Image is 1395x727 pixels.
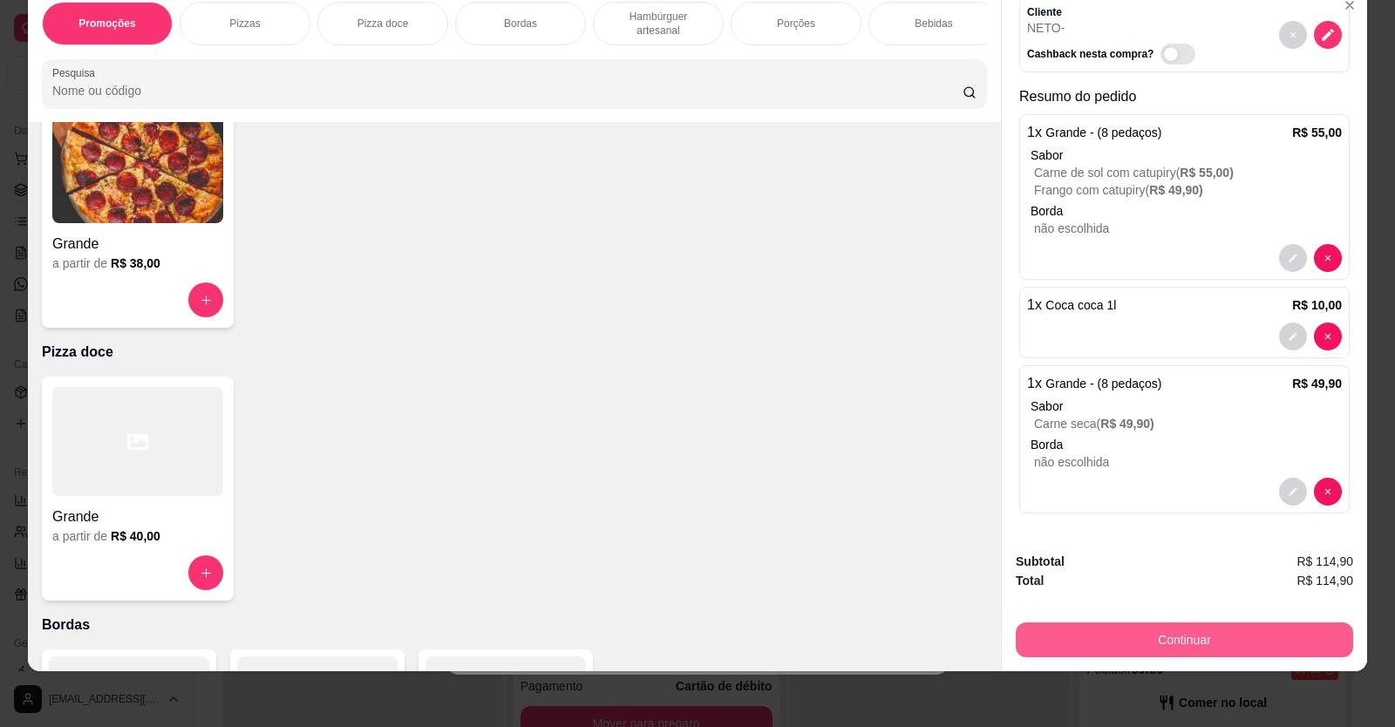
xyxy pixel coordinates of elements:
[1034,415,1342,432] p: Carne seca (
[1279,21,1307,49] button: decrease-product-quantity
[357,17,409,31] p: Pizza doce
[1016,574,1044,588] strong: Total
[1296,552,1353,571] span: R$ 114,90
[1031,436,1342,453] p: Borda
[1027,295,1116,316] p: 1 x
[1160,44,1202,65] label: Automatic updates
[1314,478,1342,506] button: decrease-product-quantity
[915,17,952,31] p: Bebidas
[1292,375,1342,392] p: R$ 49,90
[188,555,223,590] button: increase-product-quantity
[1045,377,1161,391] span: Grande - (8 pedaços)
[1045,298,1116,312] span: Coca coca 1l
[1279,478,1307,506] button: decrease-product-quantity
[1045,126,1161,139] span: Grande - (8 pedaços)
[1034,453,1342,471] p: não escolhida
[78,17,135,31] p: Promoções
[1314,323,1342,350] button: decrease-product-quantity
[608,10,709,37] p: Hambúrguer artesanal
[777,17,815,31] p: Porções
[1314,244,1342,272] button: decrease-product-quantity
[1027,122,1161,143] p: 1 x
[1031,202,1342,220] p: Borda
[1027,47,1153,61] p: Cashback nesta compra?
[1027,5,1202,19] p: Cliente
[1149,183,1203,197] span: R$ 49,90 )
[1034,181,1342,199] p: Frango com catupiry (
[111,255,160,272] h6: R$ 38,00
[1292,124,1342,141] p: R$ 55,00
[1314,21,1342,49] button: decrease-product-quantity
[52,527,223,545] div: a partir de
[42,615,987,635] p: Bordas
[52,65,101,80] label: Pesquisa
[1031,397,1342,415] div: Sabor
[52,506,223,527] h4: Grande
[229,17,260,31] p: Pizzas
[1180,166,1234,180] span: R$ 55,00 )
[1279,323,1307,350] button: decrease-product-quantity
[1100,417,1154,431] span: R$ 49,90 )
[1279,244,1307,272] button: decrease-product-quantity
[42,342,987,363] p: Pizza doce
[504,17,537,31] p: Bordas
[1016,622,1353,657] button: Continuar
[1027,373,1161,394] p: 1 x
[1031,146,1342,164] div: Sabor
[188,282,223,317] button: increase-product-quantity
[52,234,223,255] h4: Grande
[1034,164,1342,181] p: Carne de sol com catupiry (
[1034,220,1342,237] p: não escolhida
[1296,571,1353,590] span: R$ 114,90
[1027,19,1202,37] p: NETO -
[111,527,160,545] h6: R$ 40,00
[52,255,223,272] div: a partir de
[52,82,963,99] input: Pesquisa
[1019,86,1350,107] p: Resumo do pedido
[1016,554,1065,568] strong: Subtotal
[1292,296,1342,314] p: R$ 10,00
[52,114,223,223] img: product-image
